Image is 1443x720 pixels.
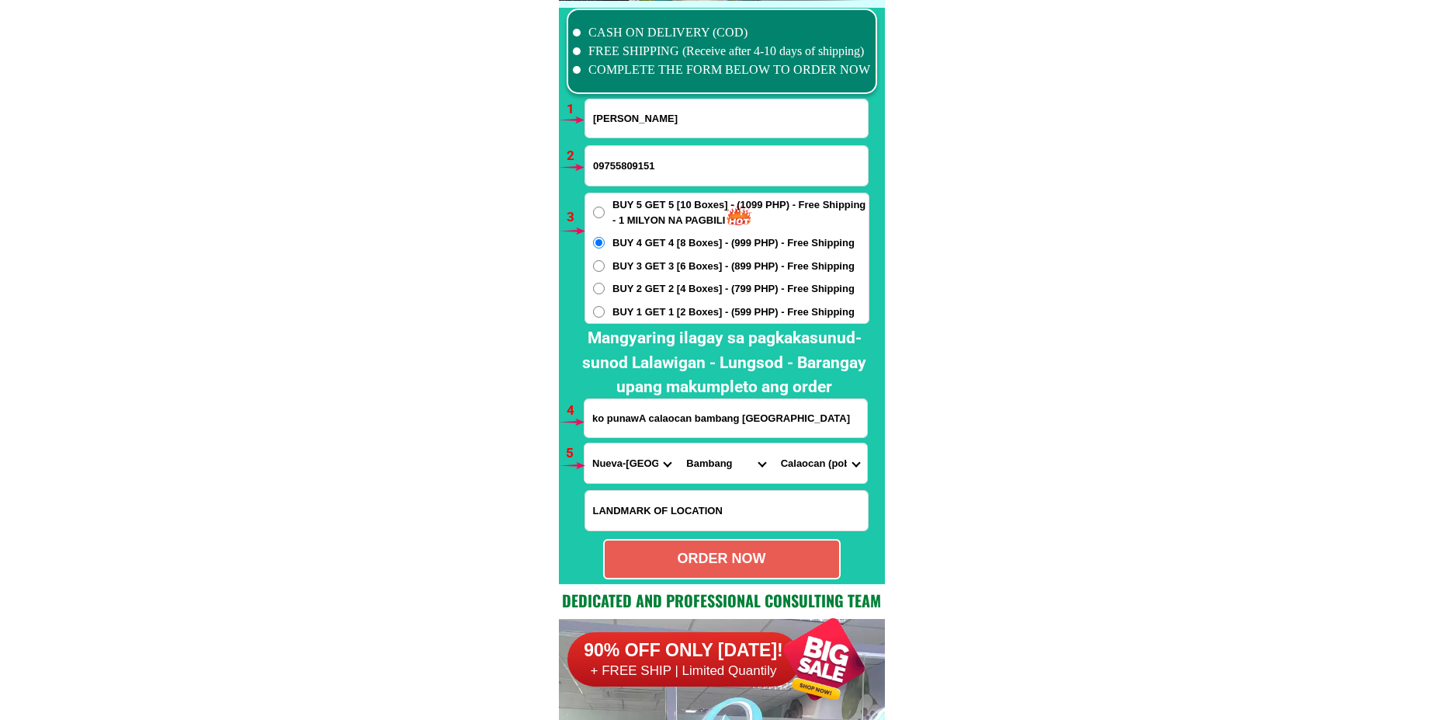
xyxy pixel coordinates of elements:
div: ORDER NOW [605,548,839,569]
h2: Mangyaring ilagay sa pagkakasunud-sunod Lalawigan - Lungsod - Barangay upang makumpleto ang order [571,326,877,400]
input: Input address [584,399,867,437]
input: Input phone_number [585,146,868,186]
select: Select commune [773,443,867,483]
h6: 5 [566,443,584,464]
h6: + FREE SHIP | Limited Quantily [567,663,800,680]
span: BUY 1 GET 1 [2 Boxes] - (599 PHP) - Free Shipping [612,304,855,320]
h6: 4 [567,401,584,421]
h6: 90% OFF ONLY [DATE]! [567,639,800,663]
select: Select district [678,443,772,483]
h6: 3 [567,207,584,228]
li: COMPLETE THE FORM BELOW TO ORDER NOW [573,61,871,79]
input: BUY 2 GET 2 [4 Boxes] - (799 PHP) - Free Shipping [593,283,605,294]
input: Input full_name [585,99,868,137]
h6: 1 [567,99,584,120]
span: BUY 3 GET 3 [6 Boxes] - (899 PHP) - Free Shipping [612,259,855,274]
select: Select province [584,443,678,483]
input: BUY 3 GET 3 [6 Boxes] - (899 PHP) - Free Shipping [593,260,605,272]
input: Input LANDMARKOFLOCATION [585,491,868,530]
input: BUY 4 GET 4 [8 Boxes] - (999 PHP) - Free Shipping [593,237,605,249]
span: BUY 2 GET 2 [4 Boxes] - (799 PHP) - Free Shipping [612,281,855,297]
h2: Dedicated and professional consulting team [559,589,885,612]
li: FREE SHIPPING (Receive after 4-10 days of shipping) [573,42,871,61]
span: BUY 5 GET 5 [10 Boxes] - (1099 PHP) - Free Shipping - 1 MILYON NA PAGBILI [612,197,869,228]
span: BUY 4 GET 4 [8 Boxes] - (999 PHP) - Free Shipping [612,235,855,251]
h6: 2 [567,146,584,166]
input: BUY 1 GET 1 [2 Boxes] - (599 PHP) - Free Shipping [593,306,605,318]
li: CASH ON DELIVERY (COD) [573,23,871,42]
input: BUY 5 GET 5 [10 Boxes] - (1099 PHP) - Free Shipping - 1 MILYON NA PAGBILI [593,207,605,218]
